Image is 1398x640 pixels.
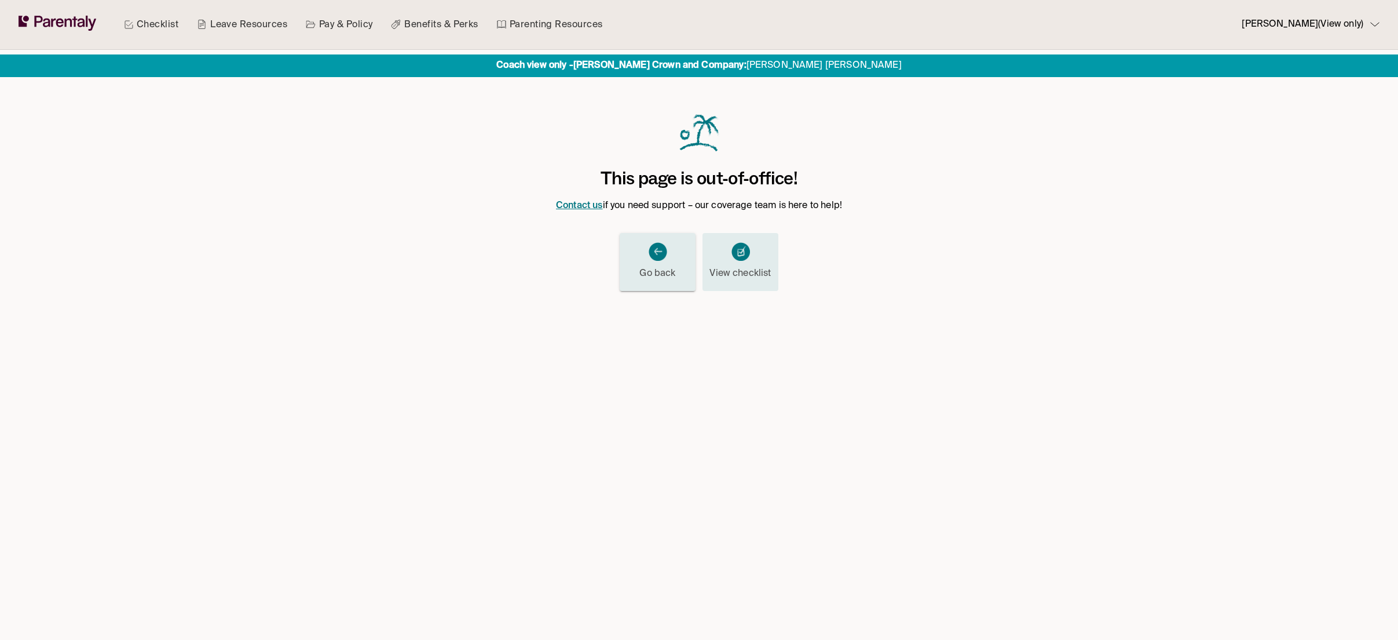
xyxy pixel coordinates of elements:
h1: This page is out-of-office! [601,167,797,189]
a: Contact us [556,201,603,210]
span: if you need support – our coverage team is here to help! [556,198,842,214]
a: View checklist [702,233,778,291]
strong: Coach view only - [PERSON_NAME] Crown and Company : [496,61,746,70]
p: [PERSON_NAME] (View only) [1242,17,1363,32]
p: Go back [639,266,675,282]
p: View checklist [709,266,771,282]
p: [PERSON_NAME] [PERSON_NAME] [496,58,901,74]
